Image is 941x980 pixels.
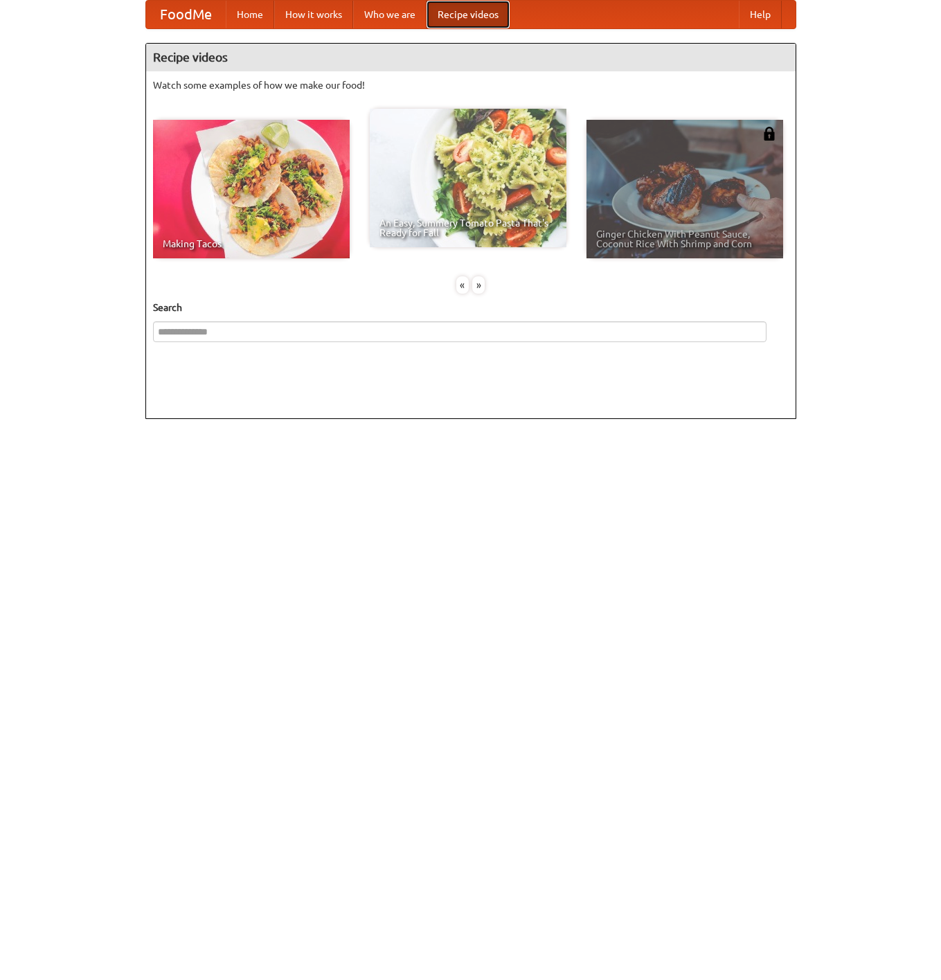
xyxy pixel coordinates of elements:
span: Making Tacos [163,239,340,249]
a: Home [226,1,274,28]
a: Recipe videos [427,1,510,28]
img: 483408.png [762,127,776,141]
p: Watch some examples of how we make our food! [153,78,789,92]
h4: Recipe videos [146,44,796,71]
a: How it works [274,1,353,28]
div: « [456,276,469,294]
a: Who we are [353,1,427,28]
a: An Easy, Summery Tomato Pasta That's Ready for Fall [370,109,566,247]
h5: Search [153,301,789,314]
div: » [472,276,485,294]
a: Help [739,1,782,28]
span: An Easy, Summery Tomato Pasta That's Ready for Fall [379,218,557,238]
a: Making Tacos [153,120,350,258]
a: FoodMe [146,1,226,28]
